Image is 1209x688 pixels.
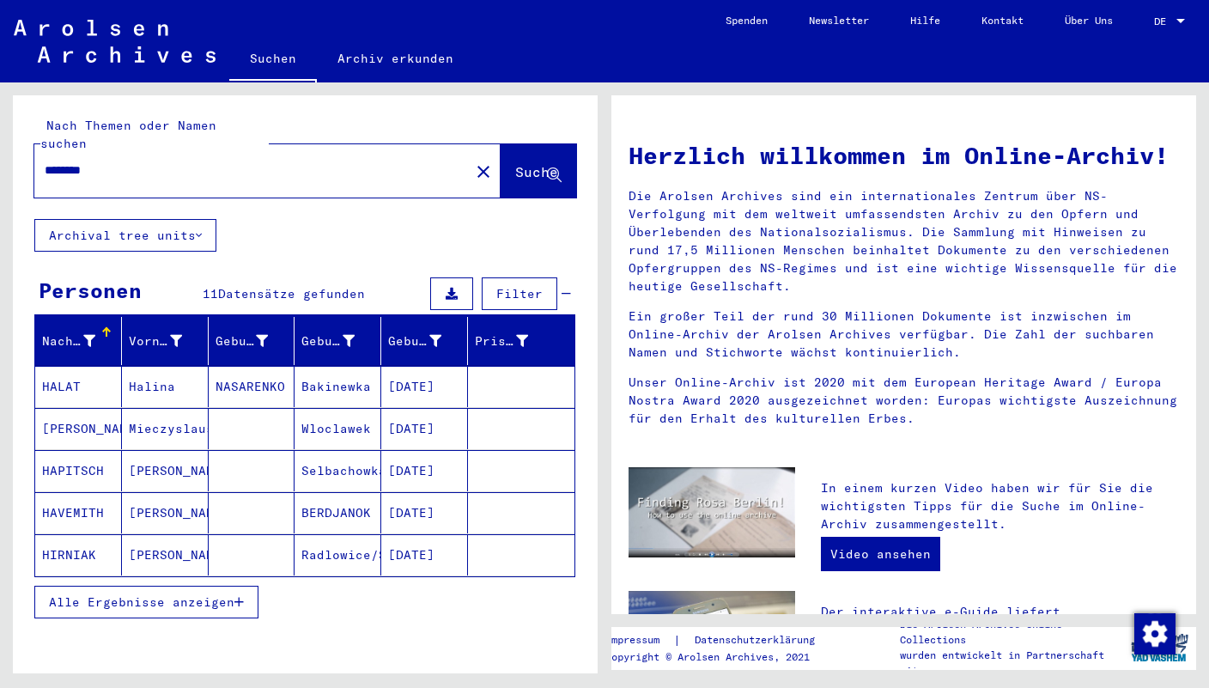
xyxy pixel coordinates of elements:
[122,408,209,449] mat-cell: Mieczyslaus
[122,492,209,533] mat-cell: [PERSON_NAME]
[34,219,216,252] button: Archival tree units
[209,317,295,365] mat-header-cell: Geburtsname
[629,374,1179,428] p: Unser Online-Archiv ist 2020 mit dem European Heritage Award / Europa Nostra Award 2020 ausgezeic...
[629,187,1179,295] p: Die Arolsen Archives sind ein internationales Zentrum über NS-Verfolgung mit dem weltweit umfasse...
[605,631,673,649] a: Impressum
[501,144,576,198] button: Suche
[466,154,501,188] button: Clear
[40,118,216,151] mat-label: Nach Themen oder Namen suchen
[229,38,317,82] a: Suchen
[203,286,218,301] span: 11
[295,534,381,575] mat-cell: Radlowice/Smabor
[295,317,381,365] mat-header-cell: Geburt‏
[1127,626,1192,669] img: yv_logo.png
[295,366,381,407] mat-cell: Bakinewka
[681,631,835,649] a: Datenschutzerklärung
[1134,613,1176,655] img: Zustimmung ändern
[39,275,142,306] div: Personen
[381,534,468,575] mat-cell: [DATE]
[475,332,528,350] div: Prisoner #
[35,317,122,365] mat-header-cell: Nachname
[129,327,208,355] div: Vorname
[515,163,558,180] span: Suche
[216,327,295,355] div: Geburtsname
[900,648,1123,679] p: wurden entwickelt in Partnerschaft mit
[35,366,122,407] mat-cell: HALAT
[122,534,209,575] mat-cell: [PERSON_NAME]
[129,332,182,350] div: Vorname
[381,450,468,491] mat-cell: [DATE]
[482,277,557,310] button: Filter
[388,332,441,350] div: Geburtsdatum
[473,161,494,182] mat-icon: close
[218,286,365,301] span: Datensätze gefunden
[381,366,468,407] mat-cell: [DATE]
[42,332,95,350] div: Nachname
[381,317,468,365] mat-header-cell: Geburtsdatum
[475,327,554,355] div: Prisoner #
[295,450,381,491] mat-cell: Selbachowka
[35,492,122,533] mat-cell: HAVEMITH
[821,479,1179,533] p: In einem kurzen Video haben wir für Sie die wichtigsten Tipps für die Suche im Online-Archiv zusa...
[14,20,216,63] img: Arolsen_neg.svg
[122,317,209,365] mat-header-cell: Vorname
[388,327,467,355] div: Geburtsdatum
[301,332,355,350] div: Geburt‏
[295,408,381,449] mat-cell: Wloclawek
[605,649,835,665] p: Copyright © Arolsen Archives, 2021
[900,617,1123,648] p: Die Arolsen Archives Online-Collections
[381,492,468,533] mat-cell: [DATE]
[35,408,122,449] mat-cell: [PERSON_NAME]
[209,366,295,407] mat-cell: NASARENKO
[1154,15,1173,27] span: DE
[216,332,269,350] div: Geburtsname
[49,594,234,610] span: Alle Ergebnisse anzeigen
[122,450,209,491] mat-cell: [PERSON_NAME]
[468,317,574,365] mat-header-cell: Prisoner #
[605,631,835,649] div: |
[381,408,468,449] mat-cell: [DATE]
[317,38,474,79] a: Archiv erkunden
[35,534,122,575] mat-cell: HIRNIAK
[301,327,380,355] div: Geburt‏
[35,450,122,491] mat-cell: HAPITSCH
[629,307,1179,362] p: Ein großer Teil der rund 30 Millionen Dokumente ist inzwischen im Online-Archiv der Arolsen Archi...
[34,586,258,618] button: Alle Ergebnisse anzeigen
[295,492,381,533] mat-cell: BERDJANOK
[42,327,121,355] div: Nachname
[821,537,940,571] a: Video ansehen
[122,366,209,407] mat-cell: Halina
[496,286,543,301] span: Filter
[629,137,1179,174] h1: Herzlich willkommen im Online-Archiv!
[629,467,795,557] img: video.jpg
